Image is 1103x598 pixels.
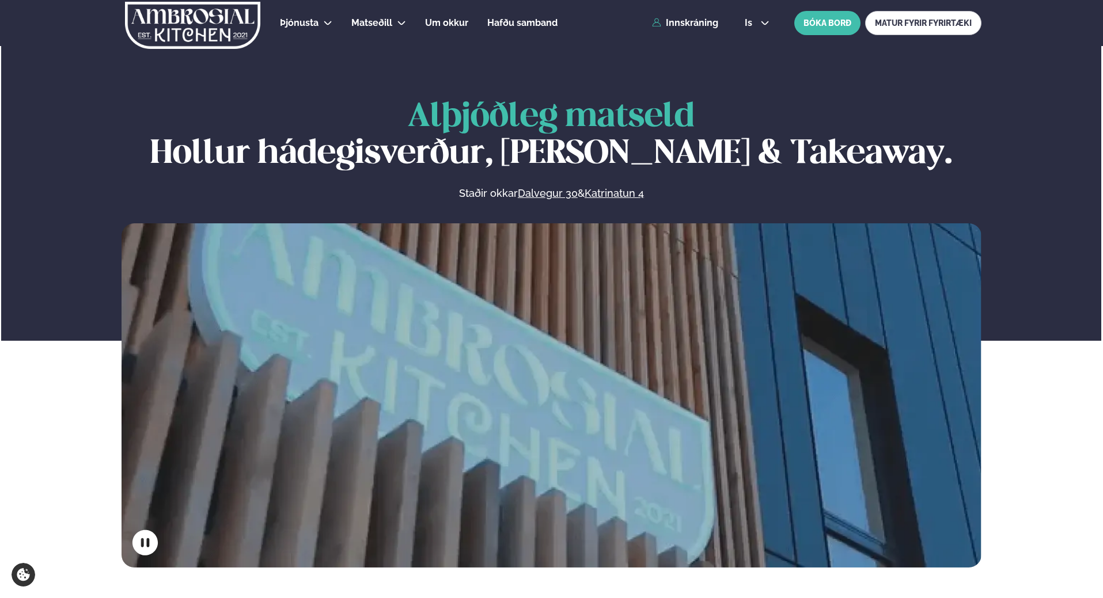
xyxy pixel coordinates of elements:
button: BÓKA BORÐ [794,11,861,35]
span: Hafðu samband [487,17,558,28]
p: Staðir okkar & [333,186,769,200]
a: Matseðill [351,16,392,30]
a: Þjónusta [280,16,319,30]
img: logo [124,2,261,49]
span: Þjónusta [280,17,319,28]
button: is [736,18,779,28]
span: Um okkur [425,17,468,28]
a: MATUR FYRIR FYRIRTÆKI [865,11,981,35]
a: Um okkur [425,16,468,30]
h1: Hollur hádegisverður, [PERSON_NAME] & Takeaway. [122,99,981,173]
span: Alþjóðleg matseld [408,101,695,133]
span: Matseðill [351,17,392,28]
a: Cookie settings [12,563,35,586]
a: Innskráning [652,18,718,28]
a: Hafðu samband [487,16,558,30]
a: Dalvegur 30 [518,186,578,200]
a: Katrinatun 4 [585,186,644,200]
span: is [745,18,756,28]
